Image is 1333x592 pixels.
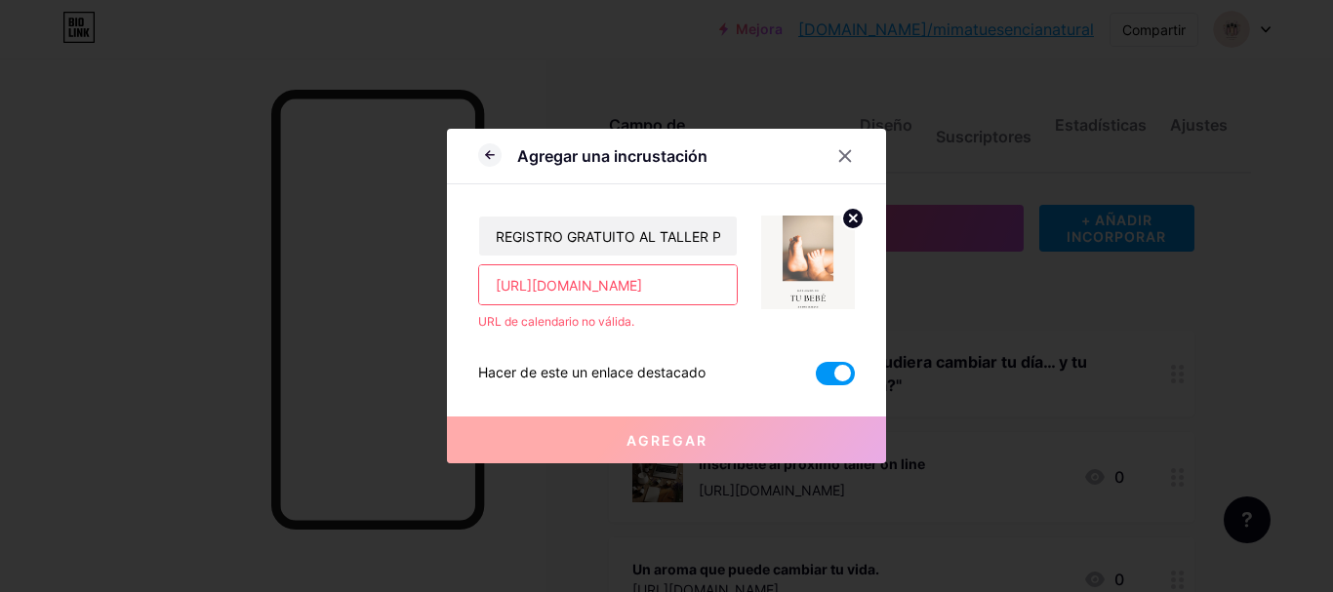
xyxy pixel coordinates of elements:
input: URL [479,265,737,304]
button: Agregar [447,416,886,463]
input: Título [479,217,737,256]
font: URL de calendario no válida. [478,314,634,329]
img: miniatura del enlace [761,216,855,309]
font: Agregar una incrustación [517,146,707,166]
font: Hacer de este un enlace destacado [478,364,706,380]
font: Agregar [626,432,707,449]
